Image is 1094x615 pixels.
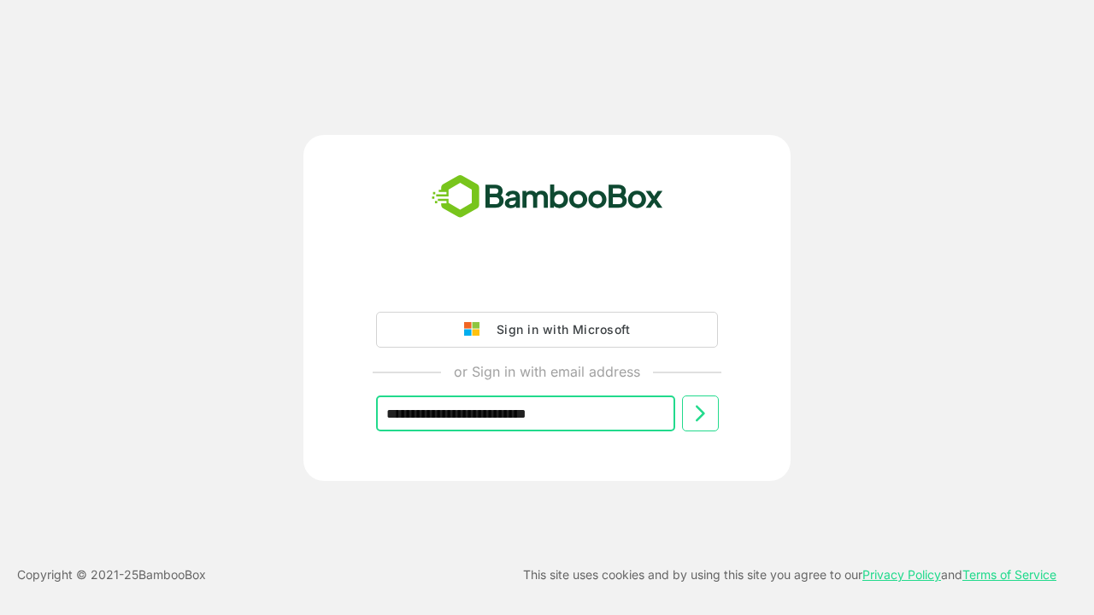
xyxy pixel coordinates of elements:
[488,319,630,341] div: Sign in with Microsoft
[422,169,673,225] img: bamboobox
[962,567,1056,582] a: Terms of Service
[454,361,640,382] p: or Sign in with email address
[376,312,718,348] button: Sign in with Microsoft
[523,565,1056,585] p: This site uses cookies and by using this site you agree to our and
[862,567,941,582] a: Privacy Policy
[368,264,726,302] iframe: Sign in with Google Button
[17,565,206,585] p: Copyright © 2021- 25 BambooBox
[464,322,488,337] img: google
